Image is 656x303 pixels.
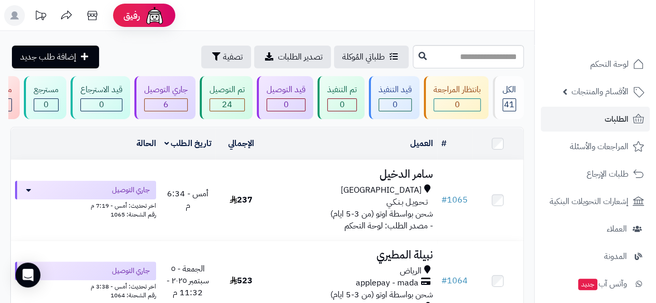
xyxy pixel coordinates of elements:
span: 6 [163,98,169,111]
span: المدونة [604,249,627,264]
span: رقم الشحنة: 1064 [110,291,156,300]
span: 237 [230,194,253,206]
a: تاريخ الطلب [164,137,212,150]
a: تصدير الطلبات [254,46,331,68]
div: بانتظار المراجعة [434,84,481,96]
span: [GEOGRAPHIC_DATA] [341,184,422,196]
a: طلباتي المُوكلة [334,46,409,68]
span: 523 [230,275,253,287]
div: 0 [379,99,411,111]
span: جديد [578,279,597,290]
span: تـحـويـل بـنـكـي [386,196,428,208]
span: المراجعات والأسئلة [570,139,629,154]
div: قيد التوصيل [267,84,305,96]
div: 0 [434,99,480,111]
span: 41 [504,98,514,111]
a: قيد التنفيذ 0 [367,76,422,119]
div: 0 [267,99,305,111]
span: رفيق [123,9,140,22]
button: تصفية [201,46,251,68]
span: شحن بواسطة اوتو (من 3-5 ايام) [330,288,433,301]
span: الطلبات [605,112,629,126]
span: # [441,194,447,206]
td: - مصدر الطلب: لوحة التحكم [267,160,437,240]
span: طلباتي المُوكلة [342,51,385,63]
img: ai-face.png [144,5,165,26]
span: إضافة طلب جديد [20,51,76,63]
span: 24 [222,98,232,111]
div: قيد الاسترجاع [80,84,122,96]
a: المراجعات والأسئلة [541,134,650,159]
a: #1065 [441,194,468,206]
span: تصدير الطلبات [278,51,323,63]
span: applepay - mada [356,277,418,289]
span: 0 [284,98,289,111]
a: تم التنفيذ 0 [315,76,367,119]
a: #1064 [441,275,468,287]
div: 6 [145,99,187,111]
span: تصفية [223,51,243,63]
a: المدونة [541,244,650,269]
a: وآتس آبجديد [541,271,650,296]
div: 24 [210,99,244,111]
span: شحن بواسطة اوتو (من 3-5 ايام) [330,208,433,220]
a: الإجمالي [228,137,254,150]
a: جاري التوصيل 6 [132,76,198,119]
span: أمس - 6:34 م [167,187,208,212]
span: جاري التوصيل [112,185,150,195]
span: الرياض [400,265,422,277]
div: 0 [34,99,58,111]
img: logo-2.png [585,27,646,49]
a: لوحة التحكم [541,52,650,77]
a: تم التوصيل 24 [198,76,255,119]
a: بانتظار المراجعة 0 [422,76,491,119]
a: تحديثات المنصة [27,5,53,28]
h3: سامر الدخيل [271,168,433,180]
div: Open Intercom Messenger [16,263,40,287]
span: الجمعة - ٥ سبتمبر ٢٠٢٥ - 11:32 م [166,263,209,299]
div: الكل [503,84,516,96]
div: تم التوصيل [210,84,245,96]
div: 0 [81,99,122,111]
span: لوحة التحكم [590,57,629,71]
span: العملاء [607,222,627,236]
span: رقم الشحنة: 1065 [110,210,156,219]
a: قيد الاسترجاع 0 [68,76,132,119]
span: الأقسام والمنتجات [571,84,629,99]
div: تم التنفيذ [327,84,357,96]
h3: نبيلة المطيري [271,249,433,261]
span: 0 [340,98,345,111]
span: # [441,275,447,287]
a: قيد التوصيل 0 [255,76,315,119]
a: العملاء [541,217,650,241]
span: 0 [44,98,49,111]
span: 0 [393,98,398,111]
a: مسترجع 0 [22,76,68,119]
a: إشعارات التحويلات البنكية [541,189,650,214]
div: اخر تحديث: أمس - 3:38 م [15,280,156,291]
a: طلبات الإرجاع [541,162,650,186]
span: 0 [99,98,104,111]
a: # [441,137,446,150]
div: جاري التوصيل [144,84,188,96]
span: جاري التوصيل [112,266,150,276]
div: اخر تحديث: أمس - 7:19 م [15,199,156,210]
div: 0 [328,99,356,111]
a: الكل41 [491,76,526,119]
a: إضافة طلب جديد [12,46,99,68]
a: العميل [410,137,433,150]
div: مسترجع [34,84,59,96]
span: وآتس آب [577,277,627,291]
div: قيد التنفيذ [379,84,412,96]
a: الحالة [136,137,156,150]
span: طلبات الإرجاع [587,167,629,181]
span: 0 [455,98,460,111]
a: الطلبات [541,107,650,132]
span: إشعارات التحويلات البنكية [550,194,629,209]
